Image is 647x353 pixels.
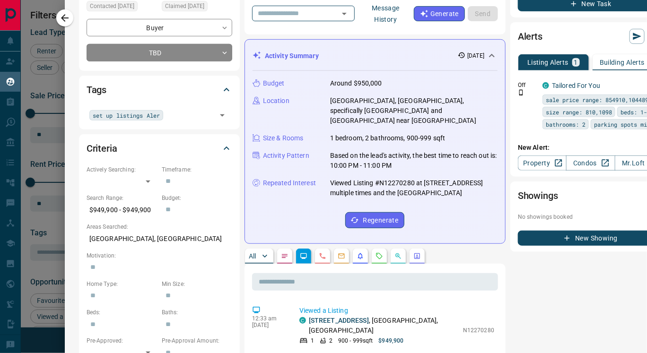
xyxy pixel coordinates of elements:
p: Beds: [87,308,157,317]
button: Open [216,109,229,122]
p: Pre-Approved: [87,336,157,345]
p: Location [263,96,289,106]
svg: Agent Actions [413,252,421,260]
svg: Push Notification Only [518,89,525,96]
div: TBD [87,44,232,61]
p: Areas Searched: [87,223,232,231]
span: bathrooms: 2 [546,120,586,129]
button: Message History [358,0,414,27]
div: Criteria [87,137,232,160]
svg: Emails [338,252,345,260]
p: Motivation: [87,251,232,260]
p: Baths: [162,308,232,317]
p: Min Size: [162,280,232,288]
svg: Notes [281,252,289,260]
span: size range: 810,1098 [546,107,612,117]
p: Activity Pattern [263,151,309,161]
svg: Requests [376,252,383,260]
svg: Lead Browsing Activity [300,252,307,260]
h2: Tags [87,82,106,97]
p: Actively Searching: [87,165,157,174]
p: Search Range: [87,194,157,202]
p: Size & Rooms [263,133,304,143]
p: [GEOGRAPHIC_DATA], [GEOGRAPHIC_DATA], specifically [GEOGRAPHIC_DATA] and [GEOGRAPHIC_DATA] near [... [330,96,498,126]
p: , [GEOGRAPHIC_DATA], [GEOGRAPHIC_DATA] [309,316,458,336]
p: $949,900 - $949,900 [87,202,157,218]
p: Repeated Interest [263,178,316,188]
p: Based on the lead's activity, the best time to reach out is: 10:00 PM - 11:00 PM [330,151,498,171]
p: Around $950,000 [330,78,382,88]
div: condos.ca [542,82,549,89]
p: Timeframe: [162,165,232,174]
div: Buyer [87,19,232,36]
p: 1 bedroom, 2 bathrooms, 900-999 sqft [330,133,446,143]
div: condos.ca [299,317,306,324]
button: Generate [414,6,465,21]
p: Pre-Approval Amount: [162,336,232,345]
p: 1 [574,59,578,66]
p: 1 [311,336,314,345]
p: Budget: [162,194,232,202]
div: Fri Oct 10 2025 [162,1,232,14]
div: Tags [87,78,232,101]
button: Regenerate [345,212,404,228]
span: Contacted [DATE] [90,1,134,11]
p: All [249,253,256,259]
h2: Showings [518,188,558,203]
p: Home Type: [87,280,157,288]
h2: Criteria [87,141,117,156]
p: $949,900 [379,336,404,345]
p: [DATE] [252,322,285,328]
h2: Alerts [518,29,542,44]
p: [GEOGRAPHIC_DATA], [GEOGRAPHIC_DATA] [87,231,232,247]
p: 900 - 999 sqft [338,336,373,345]
p: Budget [263,78,285,88]
span: set up listings Aler [93,111,160,120]
svg: Listing Alerts [357,252,364,260]
div: Activity Summary[DATE] [253,47,498,65]
p: Activity Summary [265,51,319,61]
p: Viewed Listing #N12270280 at [STREET_ADDRESS] multiple times and the [GEOGRAPHIC_DATA] [330,178,498,198]
svg: Opportunities [394,252,402,260]
p: 12:33 am [252,315,285,322]
p: 2 [329,336,332,345]
span: Claimed [DATE] [165,1,204,11]
a: [STREET_ADDRESS] [309,317,369,324]
button: Open [338,7,351,20]
p: Listing Alerts [527,59,568,66]
p: N12270280 [463,326,494,335]
p: Building Alerts [600,59,645,66]
a: Condos [566,155,615,171]
div: Fri Oct 10 2025 [87,1,157,14]
p: Viewed a Listing [299,306,494,316]
a: Tailored For You [552,82,600,89]
p: [DATE] [467,52,484,60]
svg: Calls [319,252,326,260]
p: Off [518,81,537,89]
a: Property [518,155,567,171]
